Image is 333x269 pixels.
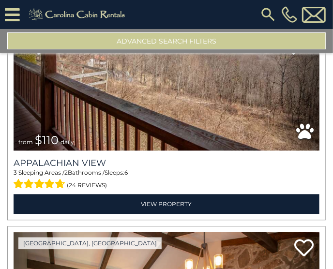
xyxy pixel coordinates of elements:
[14,194,319,214] a: View Property
[25,7,132,22] img: Khaki-logo.png
[18,138,33,146] span: from
[64,169,68,176] span: 2
[14,168,319,192] div: Sleeping Areas / Bathrooms / Sleeps:
[14,158,319,168] a: Appalachian View
[61,138,74,146] span: daily
[259,6,277,23] img: search-regular.svg
[14,169,17,176] span: 3
[294,238,314,259] a: Add to favorites
[35,133,59,147] span: $110
[7,32,326,49] button: Advanced Search Filters
[18,237,162,249] a: [GEOGRAPHIC_DATA], [GEOGRAPHIC_DATA]
[67,179,107,192] span: (24 reviews)
[124,169,128,176] span: 6
[279,6,300,23] a: [PHONE_NUMBER]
